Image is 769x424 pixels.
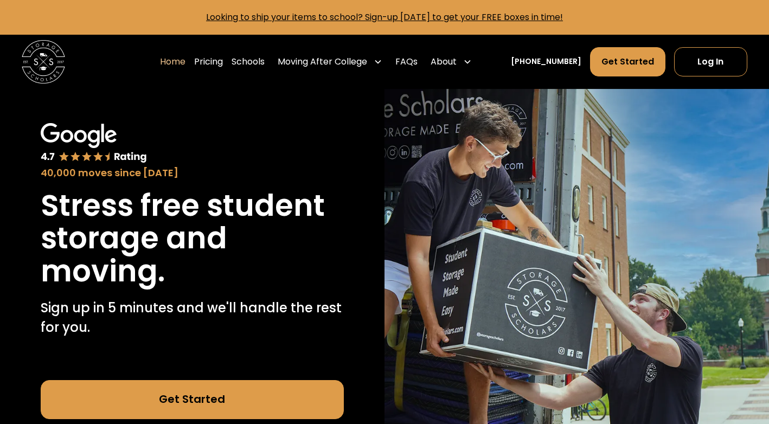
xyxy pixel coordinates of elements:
a: [PHONE_NUMBER] [511,56,581,67]
a: Get Started [590,47,665,76]
a: Home [160,47,185,77]
a: Pricing [194,47,223,77]
a: Log In [674,47,748,76]
img: Storage Scholars main logo [22,40,65,83]
a: Looking to ship your items to school? Sign-up [DATE] to get your FREE boxes in time! [206,11,563,23]
a: Get Started [41,380,343,419]
div: About [426,47,476,77]
div: Moving After College [273,47,387,77]
p: Sign up in 5 minutes and we'll handle the rest for you. [41,298,343,337]
div: 40,000 moves since [DATE] [41,166,343,181]
a: FAQs [395,47,418,77]
div: Moving After College [278,55,367,68]
div: About [431,55,457,68]
h1: Stress free student storage and moving. [41,189,343,287]
a: Schools [232,47,265,77]
img: Google 4.7 star rating [41,123,146,164]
